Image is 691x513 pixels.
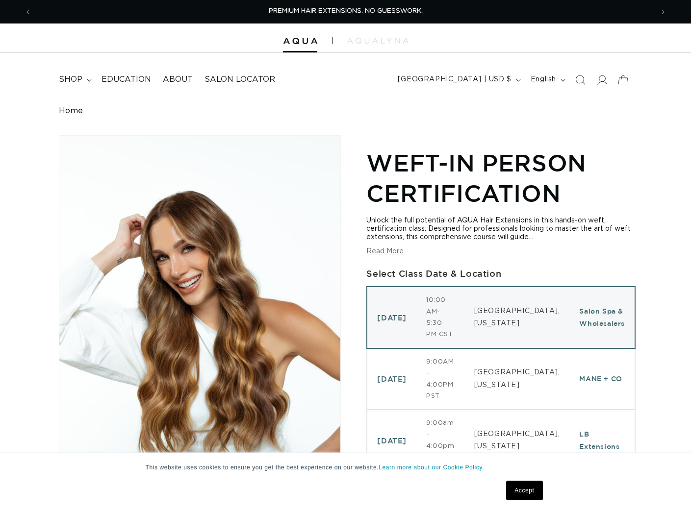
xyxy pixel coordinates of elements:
[283,38,317,45] img: Aqua Hair Extensions
[366,247,404,256] button: Read More
[464,287,570,348] td: [GEOGRAPHIC_DATA], [US_STATE]
[102,74,151,85] span: Education
[163,74,193,85] span: About
[392,71,525,89] button: [GEOGRAPHIC_DATA] | USD $
[416,348,464,410] td: 9:00AM - 4:00PM PST
[525,71,569,89] button: English
[569,410,635,471] td: LB Extensions
[366,147,632,209] h1: Weft-In Person Certification
[53,69,96,91] summary: shop
[464,348,570,410] td: [GEOGRAPHIC_DATA], [US_STATE]
[146,463,546,472] p: This website uses cookies to ensure you get the best experience on our website.
[367,287,416,348] td: [DATE]
[531,74,556,85] span: English
[506,481,542,500] a: Accept
[367,348,416,410] td: [DATE]
[379,464,484,471] a: Learn more about our Cookie Policy.
[366,266,632,281] div: Select Class Date & Location
[569,69,591,91] summary: Search
[652,2,674,21] button: Next announcement
[366,217,632,242] div: Unlock the full potential of AQUA Hair Extensions in this hands-on weft, certification class. Des...
[59,106,632,116] nav: breadcrumbs
[269,8,423,14] span: PREMIUM HAIR EXTENSIONS. NO GUESSWORK.
[347,38,409,44] img: aqualyna.com
[157,69,199,91] a: About
[96,69,157,91] a: Education
[416,410,464,471] td: 9:00am - 4:00pm EST
[416,287,464,348] td: 10:00 AM- 5:30 PM CST
[569,287,635,348] td: Salon Spa & Wholesalers
[59,106,83,116] a: Home
[367,410,416,471] td: [DATE]
[17,2,39,21] button: Previous announcement
[205,74,275,85] span: Salon Locator
[464,410,570,471] td: [GEOGRAPHIC_DATA], [US_STATE]
[398,74,512,85] span: [GEOGRAPHIC_DATA] | USD $
[199,69,281,91] a: Salon Locator
[59,74,82,85] span: shop
[569,348,635,410] td: MANE + CO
